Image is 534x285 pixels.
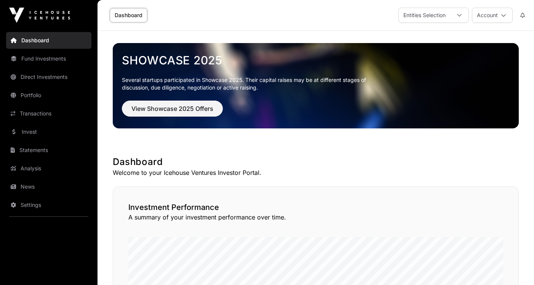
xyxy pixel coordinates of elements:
[122,53,510,67] a: Showcase 2025
[6,197,91,213] a: Settings
[6,142,91,159] a: Statements
[110,8,147,22] a: Dashboard
[122,101,223,117] button: View Showcase 2025 Offers
[113,168,519,177] p: Welcome to your Icehouse Ventures Investor Portal.
[131,104,213,113] span: View Showcase 2025 Offers
[6,32,91,49] a: Dashboard
[6,87,91,104] a: Portfolio
[113,156,519,168] h1: Dashboard
[128,213,503,222] p: A summary of your investment performance over time.
[128,202,503,213] h2: Investment Performance
[6,50,91,67] a: Fund Investments
[6,69,91,85] a: Direct Investments
[6,123,91,140] a: Invest
[496,248,534,285] iframe: Chat Widget
[6,178,91,195] a: News
[472,8,513,23] button: Account
[122,108,223,116] a: View Showcase 2025 Offers
[399,8,450,22] div: Entities Selection
[6,160,91,177] a: Analysis
[9,8,70,23] img: Icehouse Ventures Logo
[6,105,91,122] a: Transactions
[113,43,519,128] img: Showcase 2025
[122,76,378,91] p: Several startups participated in Showcase 2025. Their capital raises may be at different stages o...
